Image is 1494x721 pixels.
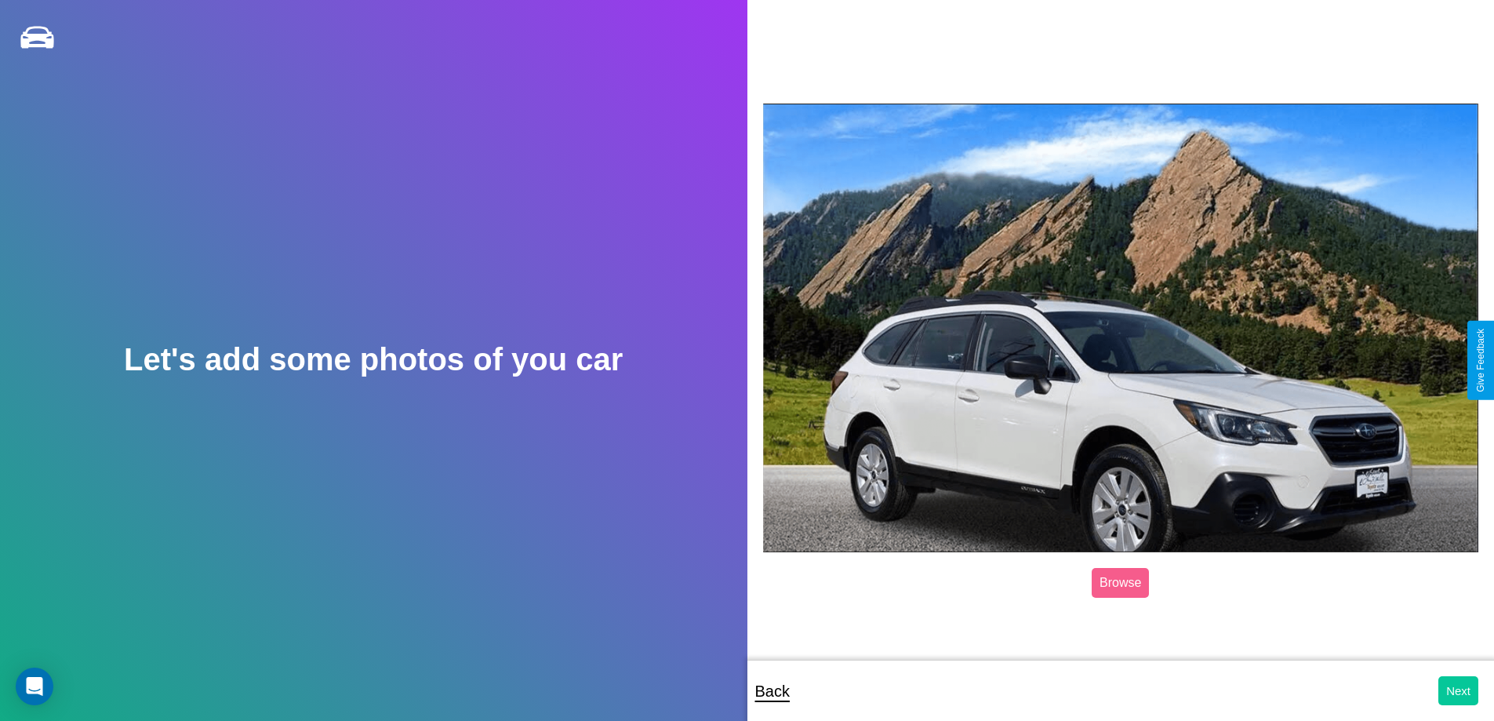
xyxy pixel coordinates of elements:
div: Give Feedback [1475,329,1486,392]
img: posted [763,104,1479,552]
h2: Let's add some photos of you car [124,342,623,377]
p: Back [755,677,790,705]
button: Next [1438,676,1478,705]
label: Browse [1092,568,1149,598]
div: Open Intercom Messenger [16,668,53,705]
